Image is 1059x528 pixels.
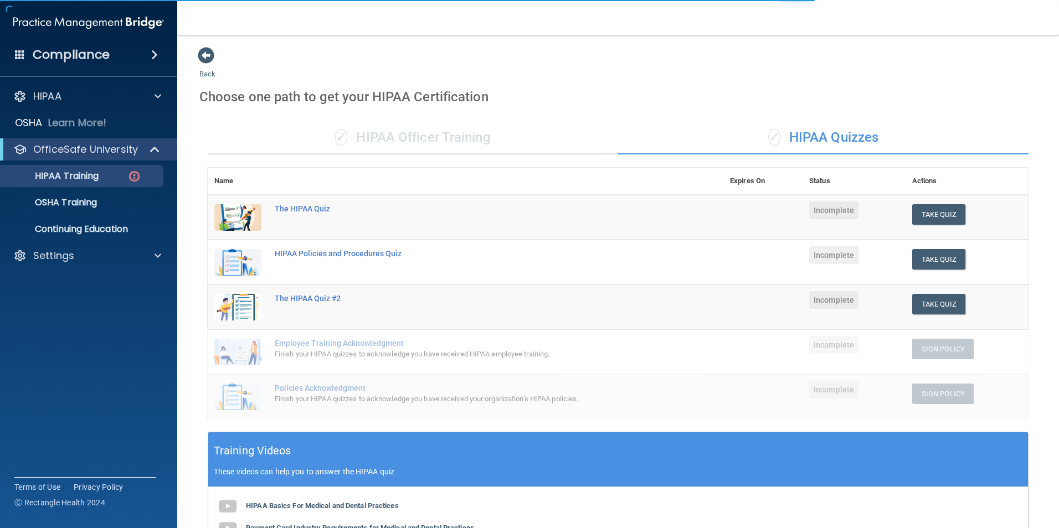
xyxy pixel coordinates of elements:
[275,392,668,406] div: Finish your HIPAA quizzes to acknowledge you have received your organization’s HIPAA policies.
[335,129,347,146] span: ✓
[48,116,107,130] p: Learn More!
[214,441,291,460] h5: Training Videos
[13,12,164,34] img: PMB logo
[74,482,124,493] a: Privacy Policy
[7,197,97,208] p: OSHA Training
[33,47,110,63] h4: Compliance
[14,482,60,493] a: Terms of Use
[912,339,974,359] button: Sign Policy
[275,339,668,348] div: Employee Training Acknowledgment
[214,467,1022,476] p: These videos can help you to answer the HIPAA quiz
[127,169,141,183] img: danger-circle.6113f641.png
[33,90,61,103] p: HIPAA
[912,384,974,404] button: Sign Policy
[768,129,780,146] span: ✓
[275,384,668,392] div: Policies Acknowledgment
[803,168,906,195] th: Status
[809,201,858,219] span: Incomplete
[809,291,858,309] span: Incomplete
[13,249,161,262] a: Settings
[14,497,105,508] span: Ⓒ Rectangle Health 2024
[13,90,161,103] a: HIPAA
[15,116,43,130] p: OSHA
[33,143,138,156] p: OfficeSafe University
[217,495,239,517] img: gray_youtube_icon.38fcd6cc.png
[912,249,965,270] button: Take Quiz
[199,56,215,78] a: Back
[199,81,1037,113] div: Choose one path to get your HIPAA Certification
[275,294,668,303] div: The HIPAA Quiz #2
[618,121,1029,154] div: HIPAA Quizzes
[912,294,965,314] button: Take Quiz
[809,336,858,354] span: Incomplete
[275,249,668,258] div: HIPAA Policies and Procedures Quiz
[809,381,858,398] span: Incomplete
[246,501,399,510] b: HIPAA Basics For Medical and Dental Practices
[13,143,161,156] a: OfficeSafe University
[912,204,965,225] button: Take Quiz
[7,224,158,235] p: Continuing Education
[723,168,803,195] th: Expires On
[275,204,668,213] div: The HIPAA Quiz
[275,348,668,361] div: Finish your HIPAA quizzes to acknowledge you have received HIPAA employee training.
[33,249,74,262] p: Settings
[809,246,858,264] span: Incomplete
[208,168,268,195] th: Name
[7,170,99,182] p: HIPAA Training
[208,121,618,154] div: HIPAA Officer Training
[906,168,1029,195] th: Actions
